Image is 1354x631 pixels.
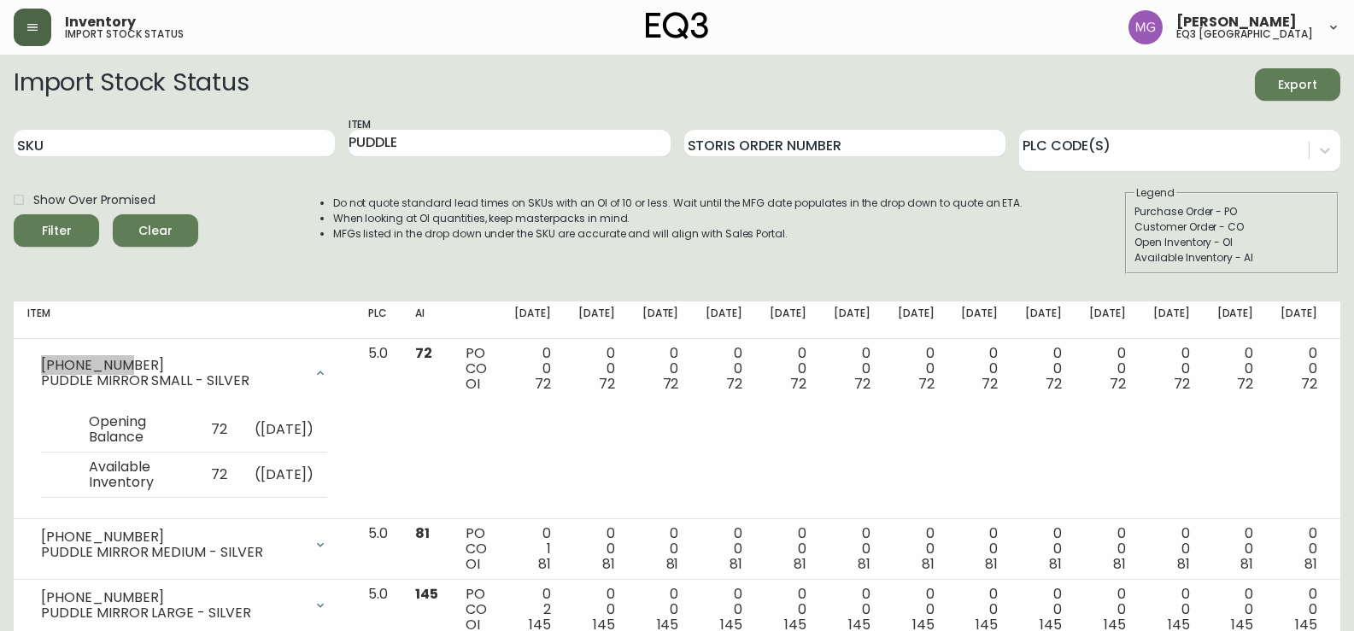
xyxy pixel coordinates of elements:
[415,584,438,604] span: 145
[1134,185,1176,201] legend: Legend
[33,191,155,209] span: Show Over Promised
[898,526,935,572] div: 0 0
[41,358,303,373] div: [PHONE_NUMBER]
[602,554,615,574] span: 81
[982,374,998,394] span: 72
[770,346,806,392] div: 0 0
[918,374,935,394] span: 72
[1176,15,1297,29] span: [PERSON_NAME]
[961,346,998,392] div: 0 0
[706,346,742,392] div: 0 0
[1153,526,1190,572] div: 0 0
[1267,301,1331,339] th: [DATE]
[730,554,742,574] span: 81
[41,529,303,545] div: [PHONE_NUMBER]
[1217,346,1254,392] div: 0 0
[466,554,480,574] span: OI
[1140,301,1204,339] th: [DATE]
[1046,374,1062,394] span: 72
[126,220,185,242] span: Clear
[355,301,402,339] th: PLC
[1128,10,1163,44] img: de8837be2a95cd31bb7c9ae23fe16153
[65,15,136,29] span: Inventory
[1011,301,1076,339] th: [DATE]
[333,211,1023,226] li: When looking at OI quantities, keep masterpacks in mind.
[947,301,1011,339] th: [DATE]
[1025,346,1062,392] div: 0 0
[858,554,870,574] span: 81
[355,339,402,519] td: 5.0
[770,526,806,572] div: 0 0
[1134,250,1329,266] div: Available Inventory - AI
[466,526,487,572] div: PO CO
[113,214,198,247] button: Clear
[578,346,615,392] div: 0 0
[1153,346,1190,392] div: 0 0
[1301,374,1317,394] span: 72
[1217,526,1254,572] div: 0 0
[578,526,615,572] div: 0 0
[41,373,303,389] div: PUDDLE MIRROR SMALL - SILVER
[27,526,341,564] div: [PHONE_NUMBER]PUDDLE MIRROR MEDIUM - SILVER
[75,452,197,497] td: Available Inventory
[1134,235,1329,250] div: Open Inventory - OI
[1304,554,1317,574] span: 81
[1240,554,1253,574] span: 81
[514,526,551,572] div: 0 1
[1174,374,1190,394] span: 72
[333,196,1023,211] li: Do not quote standard lead times on SKUs with an OI of 10 or less. Wait until the MFG date popula...
[466,346,487,392] div: PO CO
[961,526,998,572] div: 0 0
[197,407,241,453] td: 72
[706,526,742,572] div: 0 0
[14,214,99,247] button: Filter
[642,346,679,392] div: 0 0
[884,301,948,339] th: [DATE]
[922,554,935,574] span: 81
[355,519,402,580] td: 5.0
[402,301,452,339] th: AI
[1269,74,1327,96] span: Export
[1113,554,1126,574] span: 81
[642,526,679,572] div: 0 0
[27,346,341,400] div: [PHONE_NUMBER]PUDDLE MIRROR SMALL - SILVER
[898,346,935,392] div: 0 0
[646,12,709,39] img: logo
[599,374,615,394] span: 72
[1076,301,1140,339] th: [DATE]
[1110,374,1126,394] span: 72
[241,452,328,497] td: ( [DATE] )
[1134,204,1329,219] div: Purchase Order - PO
[415,523,430,543] span: 81
[985,554,998,574] span: 81
[535,374,551,394] span: 72
[1255,68,1340,101] button: Export
[41,605,303,621] div: PUDDLE MIRROR LARGE - SILVER
[1281,526,1317,572] div: 0 0
[794,554,806,574] span: 81
[538,554,551,574] span: 81
[75,407,197,453] td: Opening Balance
[1134,219,1329,235] div: Customer Order - CO
[854,374,870,394] span: 72
[834,526,870,572] div: 0 0
[65,29,184,39] h5: import stock status
[1089,346,1126,392] div: 0 0
[41,545,303,560] div: PUDDLE MIRROR MEDIUM - SILVER
[197,452,241,497] td: 72
[466,374,480,394] span: OI
[663,374,679,394] span: 72
[1049,554,1062,574] span: 81
[790,374,806,394] span: 72
[1177,554,1190,574] span: 81
[14,68,249,101] h2: Import Stock Status
[333,226,1023,242] li: MFGs listed in the drop down under the SKU are accurate and will align with Sales Portal.
[820,301,884,339] th: [DATE]
[1204,301,1268,339] th: [DATE]
[1176,29,1313,39] h5: eq3 [GEOGRAPHIC_DATA]
[666,554,679,574] span: 81
[692,301,756,339] th: [DATE]
[514,346,551,392] div: 0 0
[27,587,341,624] div: [PHONE_NUMBER]PUDDLE MIRROR LARGE - SILVER
[14,301,355,339] th: Item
